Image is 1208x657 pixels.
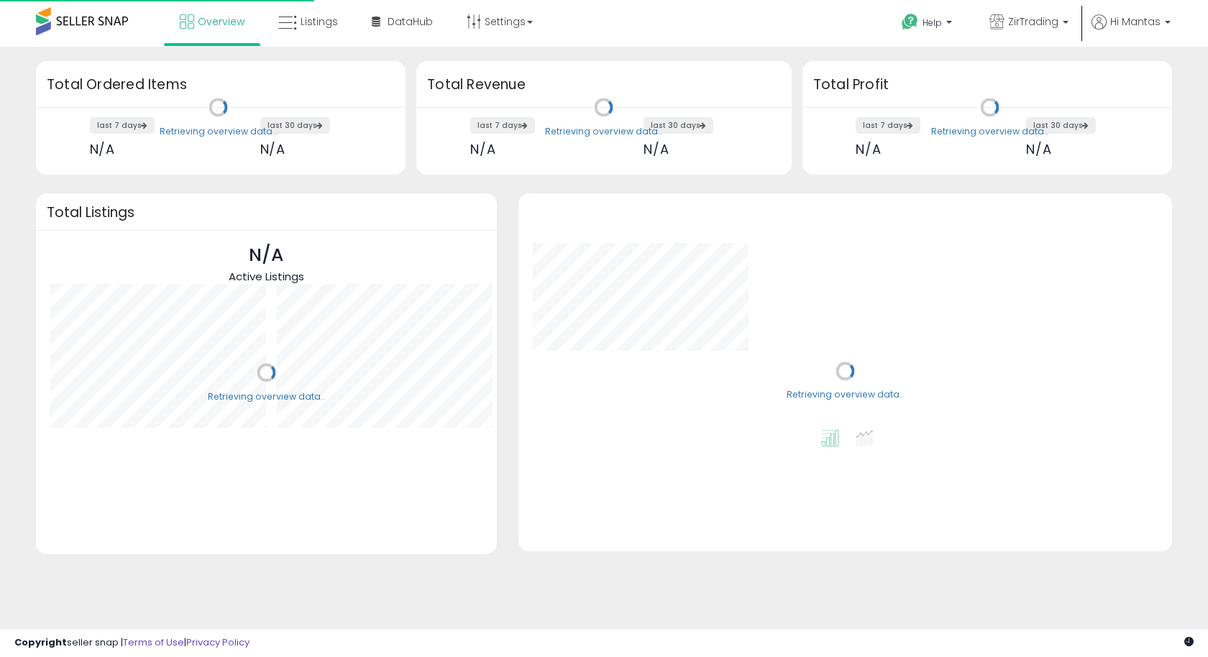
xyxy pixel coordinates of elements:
span: Help [923,17,942,29]
span: ZirTrading [1008,14,1058,29]
i: Get Help [901,13,919,31]
a: Help [890,2,966,47]
div: Retrieving overview data.. [931,125,1048,138]
a: Terms of Use [123,635,184,649]
strong: Copyright [14,635,67,649]
span: Hi Mantas [1110,14,1161,29]
a: Hi Mantas [1092,14,1171,47]
div: Retrieving overview data.. [208,390,325,403]
a: Privacy Policy [186,635,250,649]
div: Retrieving overview data.. [545,125,662,138]
div: Retrieving overview data.. [160,125,277,138]
span: Overview [198,14,244,29]
div: Retrieving overview data.. [787,389,904,402]
div: seller snap | | [14,636,250,650]
span: DataHub [388,14,433,29]
span: Listings [301,14,338,29]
